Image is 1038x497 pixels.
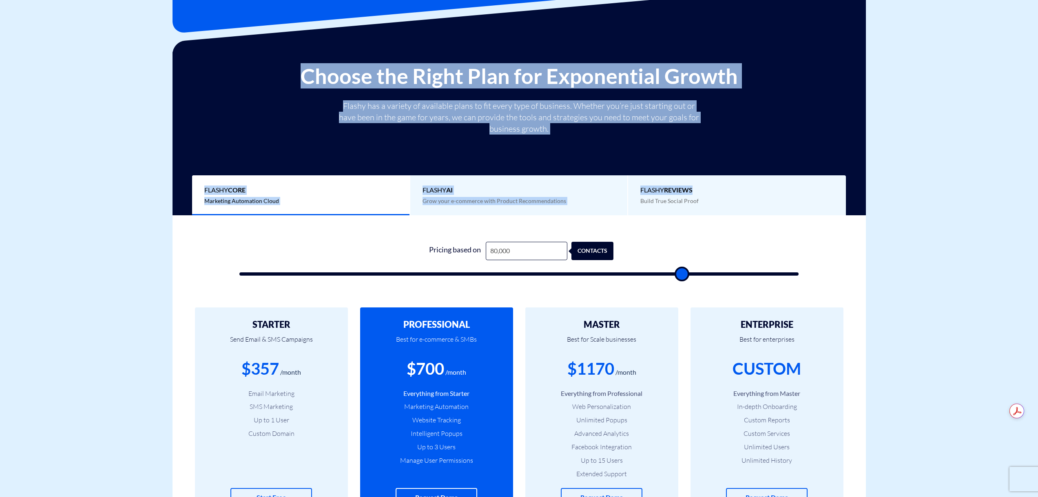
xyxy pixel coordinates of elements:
[640,186,834,195] span: Flashy
[423,186,615,195] span: Flashy
[703,402,831,411] li: In-depth Onboarding
[703,320,831,329] h2: ENTERPRISE
[372,320,501,329] h2: PROFESSIONAL
[372,429,501,438] li: Intelligent Popups
[207,389,336,398] li: Email Marketing
[703,456,831,465] li: Unlimited History
[664,186,693,194] b: REVIEWS
[372,415,501,425] li: Website Tracking
[615,368,636,377] div: /month
[372,442,501,452] li: Up to 3 Users
[538,442,666,452] li: Facebook Integration
[538,469,666,479] li: Extended Support
[538,320,666,329] h2: MASTER
[423,197,566,204] span: Grow your e-commerce with Product Recommendations
[578,242,620,260] div: contacts
[372,389,501,398] li: Everything from Starter
[407,357,444,380] div: $700
[207,429,336,438] li: Custom Domain
[228,186,246,194] b: Core
[207,415,336,425] li: Up to 1 User
[280,368,301,377] div: /month
[538,329,666,357] p: Best for Scale businesses
[445,368,466,377] div: /month
[372,456,501,465] li: Manage User Permissions
[336,100,703,135] p: Flashy has a variety of available plans to fit every type of business. Whether you’re just starti...
[179,64,860,88] h2: Choose the Right Plan for Exponential Growth
[207,402,336,411] li: SMS Marketing
[538,456,666,465] li: Up to 15 Users
[703,415,831,425] li: Custom Reports
[372,402,501,411] li: Marketing Automation
[425,242,486,260] div: Pricing based on
[640,197,699,204] span: Build True Social Proof
[538,429,666,438] li: Advanced Analytics
[538,415,666,425] li: Unlimited Popups
[703,429,831,438] li: Custom Services
[207,320,336,329] h2: STARTER
[703,389,831,398] li: Everything from Master
[241,357,279,380] div: $357
[538,402,666,411] li: Web Personalization
[204,186,397,195] span: Flashy
[207,329,336,357] p: Send Email & SMS Campaigns
[567,357,614,380] div: $1170
[446,186,453,194] b: AI
[372,329,501,357] p: Best for e-commerce & SMBs
[538,389,666,398] li: Everything from Professional
[204,197,279,204] span: Marketing Automation Cloud
[703,329,831,357] p: Best for enterprises
[703,442,831,452] li: Unlimited Users
[733,357,801,380] div: CUSTOM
